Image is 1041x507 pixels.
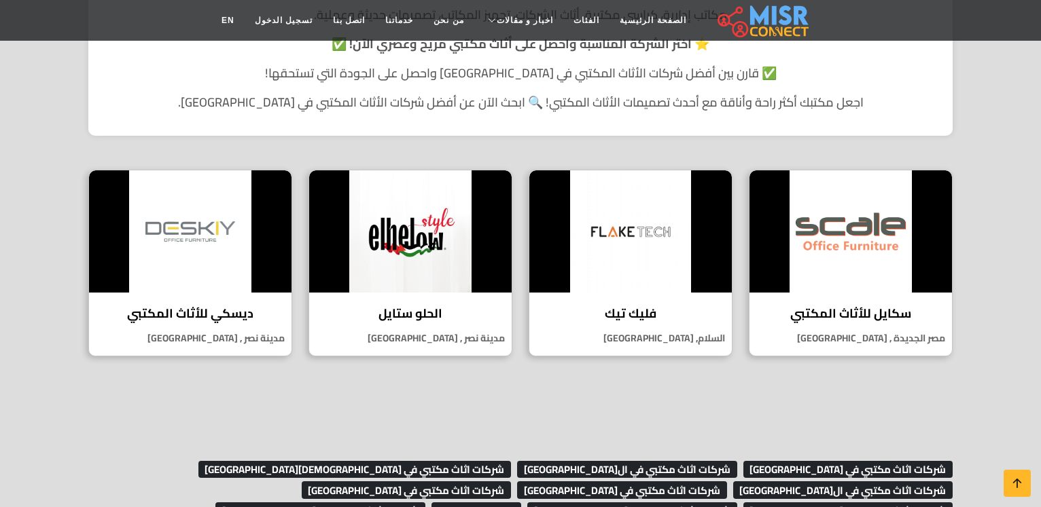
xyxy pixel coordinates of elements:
a: شركات اثاث مكتبي في [DEMOGRAPHIC_DATA][GEOGRAPHIC_DATA] [195,459,512,479]
a: شركات اثاث مكتبي في [GEOGRAPHIC_DATA] [298,480,512,500]
p: اجعل مكتبك أكثر راحة وأناقة مع أحدث تصميمات الأثاث المكتبي! 🔍 ابحث الآن عن أفضل شركات الأثاث المك... [102,93,939,111]
a: تسجيل الدخول [245,7,323,33]
a: اخبار و مقالات [474,7,564,33]
span: شركات اثاث مكتبي في ال[GEOGRAPHIC_DATA] [733,481,953,499]
p: مدينة نصر , [GEOGRAPHIC_DATA] [309,331,512,345]
span: اخبار و مقالات [497,14,554,26]
span: شركات اثاث مكتبي في [GEOGRAPHIC_DATA] [302,481,512,499]
h4: ديسكي للأثاث المكتبي [99,306,281,321]
a: الصفحة الرئيسية [610,7,696,33]
a: خدماتنا [375,7,423,33]
img: ديسكي للأثاث المكتبي [89,170,292,293]
a: شركات اثاث مكتبي في [GEOGRAPHIC_DATA] [514,480,727,500]
img: سكايل للأثاث المكتبي [749,170,952,293]
span: شركات اثاث مكتبي في [GEOGRAPHIC_DATA] [743,461,953,478]
a: الحلو ستايل الحلو ستايل مدينة نصر , [GEOGRAPHIC_DATA] [300,170,520,356]
a: فليك تيك فليك تيك السلام, [GEOGRAPHIC_DATA] [520,170,741,356]
img: main.misr_connect [718,3,809,37]
span: شركات اثاث مكتبي في [DEMOGRAPHIC_DATA][GEOGRAPHIC_DATA] [198,461,512,478]
img: فليك تيك [529,170,732,293]
h4: الحلو ستايل [319,306,501,321]
p: مصر الجديدة , [GEOGRAPHIC_DATA] [749,331,952,345]
p: ⭐ اختر الشركة المناسبة واحصل على أثاث مكتبي مريح وعصري الآن! ✅ [102,35,939,53]
a: الفئات [563,7,610,33]
a: من نحن [423,7,474,33]
span: شركات اثاث مكتبي في ال[GEOGRAPHIC_DATA] [517,461,737,478]
a: شركات اثاث مكتبي في ال[GEOGRAPHIC_DATA] [730,480,953,500]
span: شركات اثاث مكتبي في [GEOGRAPHIC_DATA] [517,481,727,499]
h4: سكايل للأثاث المكتبي [760,306,942,321]
p: ✅ قارن بين أفضل شركات الأثاث المكتبي في [GEOGRAPHIC_DATA] واحصل على الجودة التي تستحقها! [102,64,939,82]
img: الحلو ستايل [309,170,512,293]
a: ديسكي للأثاث المكتبي ديسكي للأثاث المكتبي مدينة نصر , [GEOGRAPHIC_DATA] [80,170,300,356]
a: EN [211,7,245,33]
p: مدينة نصر , [GEOGRAPHIC_DATA] [89,331,292,345]
a: شركات اثاث مكتبي في ال[GEOGRAPHIC_DATA] [514,459,737,479]
h4: فليك تيك [540,306,722,321]
a: اتصل بنا [323,7,375,33]
p: السلام, [GEOGRAPHIC_DATA] [529,331,732,345]
a: شركات اثاث مكتبي في [GEOGRAPHIC_DATA] [740,459,953,479]
a: سكايل للأثاث المكتبي سكايل للأثاث المكتبي مصر الجديدة , [GEOGRAPHIC_DATA] [741,170,961,356]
